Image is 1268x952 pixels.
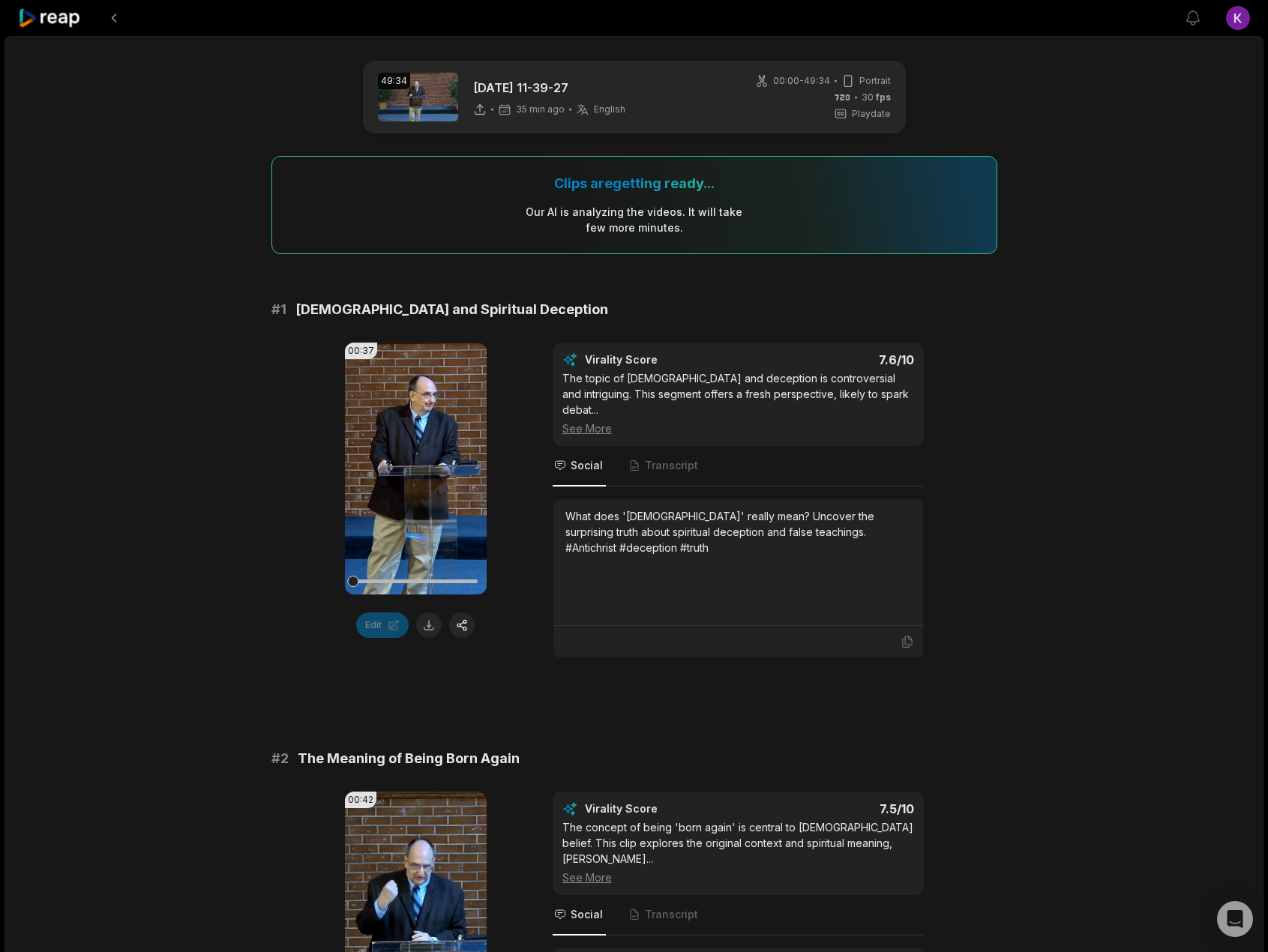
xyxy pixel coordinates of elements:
[271,748,289,769] span: # 2
[553,446,924,486] nav: Tabs
[859,74,891,88] span: Portrait
[1217,901,1253,937] div: Open Intercom Messenger
[271,299,286,320] span: # 1
[562,421,914,436] div: See More
[594,103,625,115] span: English
[345,343,487,594] video: Your browser does not support mp4 format.
[773,74,830,88] span: 00:00 - 49:34
[645,458,698,473] span: Transcript
[562,870,914,885] div: See More
[852,107,891,121] span: Playdate
[571,907,603,922] span: Social
[562,370,914,436] div: The topic of [DEMOGRAPHIC_DATA] and deception is controversial and intriguing. This segment offer...
[378,73,410,89] div: 49:34
[516,103,565,115] span: 35 min ago
[298,748,520,769] span: The Meaning of Being Born Again
[645,907,698,922] span: Transcript
[571,458,603,473] span: Social
[295,299,608,320] span: [DEMOGRAPHIC_DATA] and Spiritual Deception
[876,91,891,103] span: fps
[554,175,715,192] div: Clips are getting ready...
[753,801,914,816] div: 7.5 /10
[585,801,746,816] div: Virality Score
[553,895,924,936] nav: Tabs
[753,352,914,367] div: 7.6 /10
[565,508,911,555] div: What does '[DEMOGRAPHIC_DATA]' really mean? Uncover the surprising truth about spiritual deceptio...
[473,79,625,97] p: [DATE] 11-39-27
[862,91,891,104] span: 30
[562,819,914,885] div: The concept of being 'born again' is central to [DEMOGRAPHIC_DATA] belief. This clip explores the...
[525,204,743,235] div: Our AI is analyzing the video s . It will take few more minutes.
[356,612,409,638] button: Edit
[585,352,746,367] div: Virality Score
